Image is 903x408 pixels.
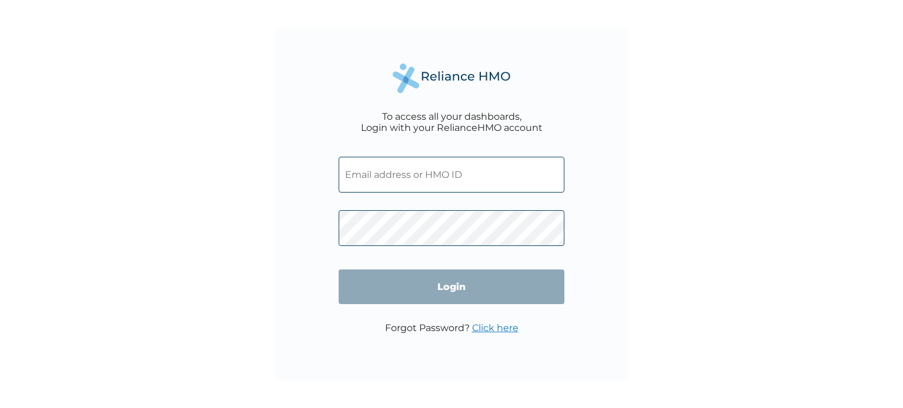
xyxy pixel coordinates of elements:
input: Email address or HMO ID [339,157,564,193]
a: Click here [472,322,519,333]
input: Login [339,269,564,304]
div: To access all your dashboards, Login with your RelianceHMO account [361,111,543,133]
img: Reliance Health's Logo [393,63,510,93]
p: Forgot Password? [385,322,519,333]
